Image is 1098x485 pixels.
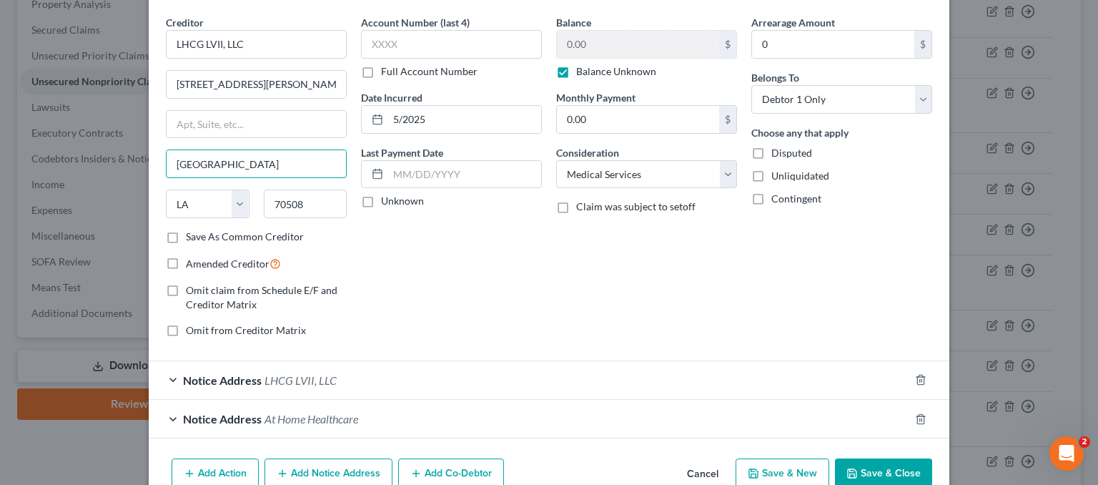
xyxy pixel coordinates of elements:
[1049,436,1084,471] iframe: Intercom live chat
[264,373,337,387] span: LHCG LVII, LLC
[183,412,262,426] span: Notice Address
[166,30,347,59] input: Search creditor by name...
[556,90,635,105] label: Monthly Payment
[183,373,262,387] span: Notice Address
[264,412,358,426] span: At Home Healthcare
[556,145,619,160] label: Consideration
[166,16,204,29] span: Creditor
[1079,436,1090,448] span: 2
[751,72,799,84] span: Belongs To
[751,15,835,30] label: Arrearage Amount
[556,15,591,30] label: Balance
[388,106,541,133] input: MM/DD/YYYY
[771,170,829,182] span: Unliquidated
[186,284,337,310] span: Omit claim from Schedule E/F and Creditor Matrix
[361,30,542,59] input: XXXX
[752,31,914,58] input: 0.00
[557,31,719,58] input: 0.00
[381,194,424,208] label: Unknown
[186,324,306,336] span: Omit from Creditor Matrix
[557,106,719,133] input: 0.00
[388,161,541,188] input: MM/DD/YYYY
[264,190,347,218] input: Enter zip...
[771,147,812,159] span: Disputed
[576,64,656,79] label: Balance Unknown
[719,31,736,58] div: $
[576,200,696,212] span: Claim was subject to setoff
[381,64,478,79] label: Full Account Number
[167,111,346,138] input: Apt, Suite, etc...
[167,71,346,98] input: Enter address...
[361,145,443,160] label: Last Payment Date
[771,192,821,205] span: Contingent
[914,31,931,58] div: $
[186,230,304,244] label: Save As Common Creditor
[751,125,849,140] label: Choose any that apply
[361,90,422,105] label: Date Incurred
[167,150,346,177] input: Enter city...
[186,258,269,270] span: Amended Creditor
[361,15,470,30] label: Account Number (last 4)
[719,106,736,133] div: $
